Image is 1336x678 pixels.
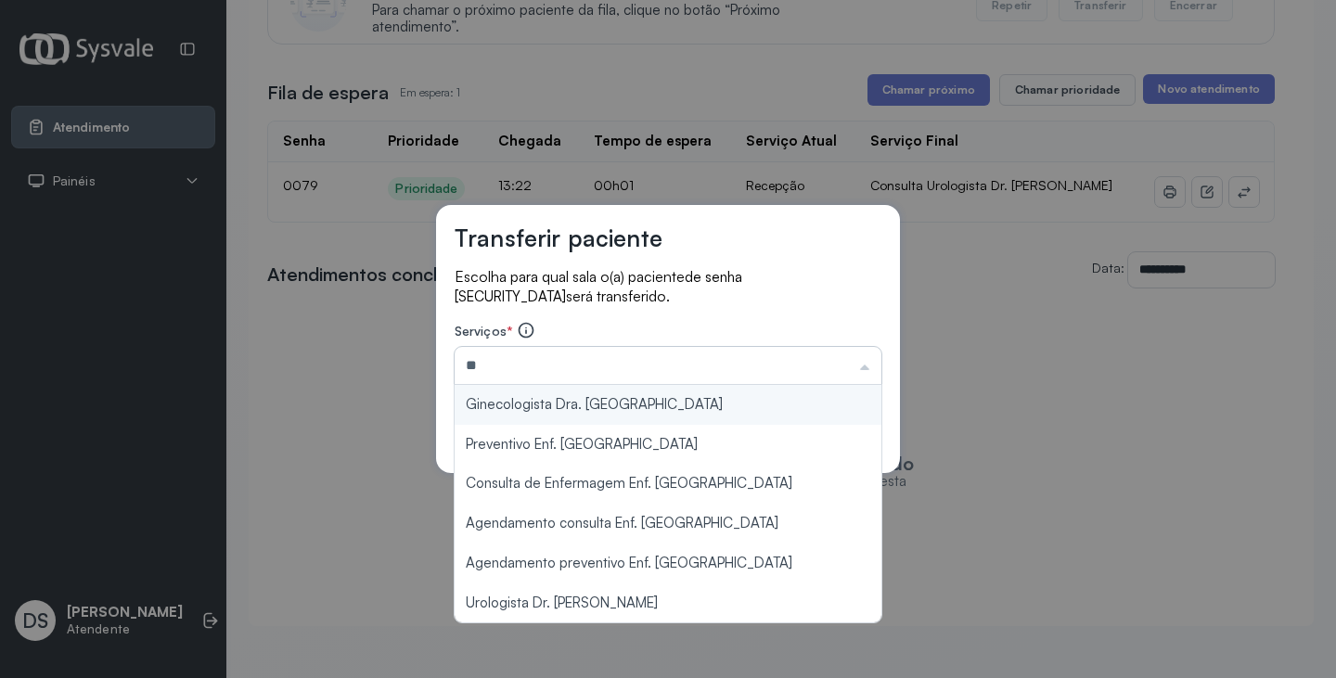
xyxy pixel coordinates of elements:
p: Escolha para qual sala o(a) paciente será transferido. [455,267,881,306]
li: Agendamento consulta Enf. [GEOGRAPHIC_DATA] [455,504,881,544]
li: Ginecologista Dra. [GEOGRAPHIC_DATA] [455,385,881,425]
span: Serviços [455,323,507,339]
li: Agendamento preventivo Enf. [GEOGRAPHIC_DATA] [455,544,881,583]
li: Preventivo Enf. [GEOGRAPHIC_DATA] [455,425,881,465]
li: Consulta de Enfermagem Enf. [GEOGRAPHIC_DATA] [455,464,881,504]
span: de senha [SECURITY_DATA] [455,268,742,305]
li: Urologista Dr. [PERSON_NAME] [455,583,881,623]
h3: Transferir paciente [455,224,662,252]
